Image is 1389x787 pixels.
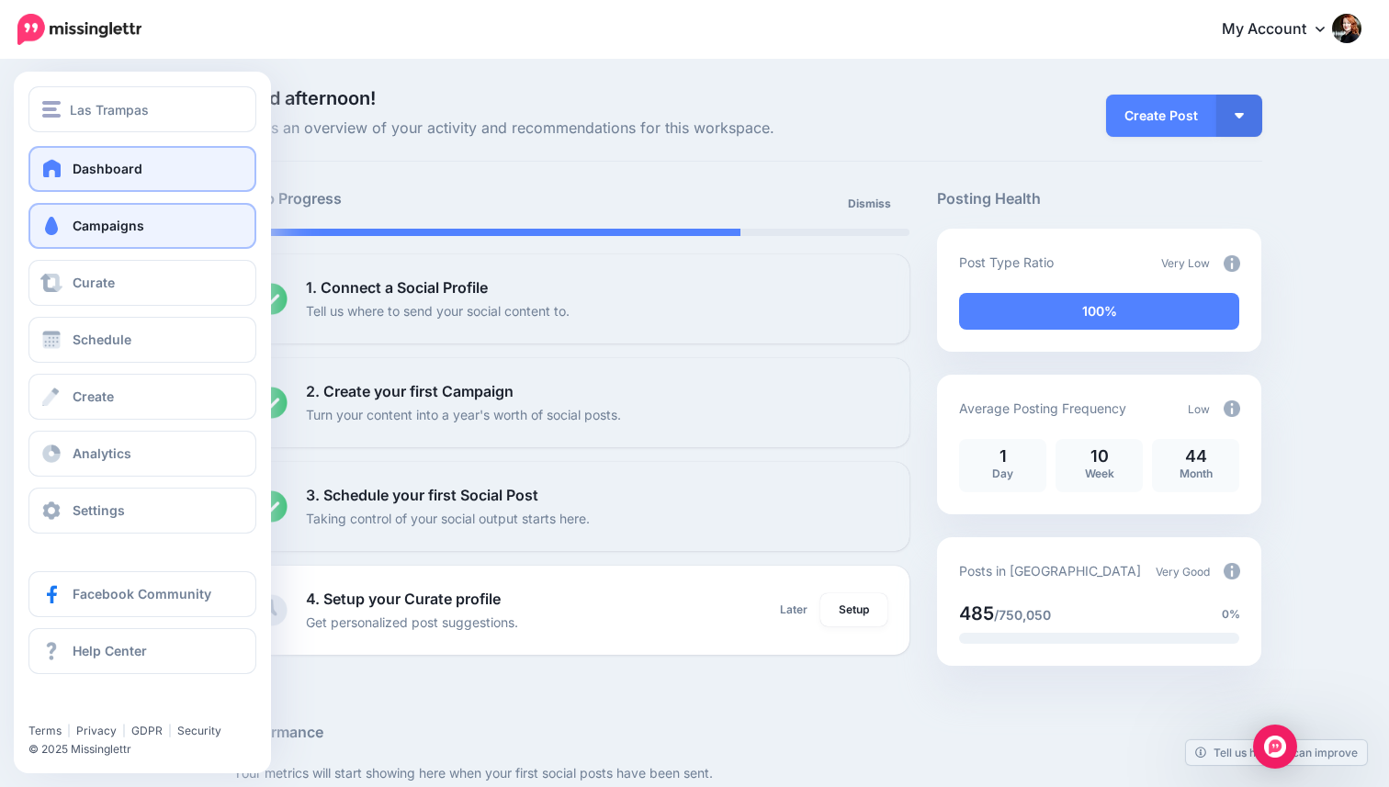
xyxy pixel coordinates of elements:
[306,612,518,633] p: Get personalized post suggestions.
[959,293,1239,330] div: 100% of your posts in the last 30 days have been from Drip Campaigns
[28,203,256,249] a: Campaigns
[177,724,221,737] a: Security
[233,762,1262,783] p: Your metrics will start showing here when your first social posts have been sent.
[73,218,144,233] span: Campaigns
[28,86,256,132] button: Las Trampas
[1224,255,1240,272] img: info-circle-grey.png
[937,187,1261,210] h5: Posting Health
[1156,565,1210,579] span: Very Good
[1161,256,1210,270] span: Very Low
[837,187,902,220] a: Dismiss
[168,724,172,737] span: |
[73,275,115,290] span: Curate
[131,724,163,737] a: GDPR
[306,404,621,425] p: Turn your content into a year's worth of social posts.
[73,332,131,347] span: Schedule
[769,593,819,626] a: Later
[306,278,488,297] b: 1. Connect a Social Profile
[306,300,570,321] p: Tell us where to send your social content to.
[959,398,1126,419] p: Average Posting Frequency
[959,252,1054,273] p: Post Type Ratio
[820,593,887,626] a: Setup
[28,317,256,363] a: Schedule
[67,724,71,737] span: |
[233,117,910,141] span: Here's an overview of your activity and recommendations for this workspace.
[994,607,1051,623] span: /750,050
[28,740,270,759] li: © 2025 Missinglettr
[28,571,256,617] a: Facebook Community
[17,14,141,45] img: Missinglettr
[1161,448,1230,465] p: 44
[1224,563,1240,579] img: info-circle-grey.png
[73,161,142,176] span: Dashboard
[233,721,1262,744] h5: Performance
[28,488,256,534] a: Settings
[992,467,1013,480] span: Day
[306,508,590,529] p: Taking control of your social output starts here.
[255,490,288,523] img: checked-circle.png
[73,445,131,461] span: Analytics
[1186,740,1367,765] a: Tell us how we can improve
[306,590,501,608] b: 4. Setup your Curate profile
[1065,448,1134,465] p: 10
[255,283,288,315] img: checked-circle.png
[1188,402,1210,416] span: Low
[1085,467,1114,480] span: Week
[1203,7,1361,52] a: My Account
[1180,467,1213,480] span: Month
[233,87,376,109] span: Good afternoon!
[28,260,256,306] a: Curate
[73,586,211,601] span: Facebook Community
[306,486,538,504] b: 3. Schedule your first Social Post
[28,724,62,737] a: Terms
[1222,605,1240,624] span: 0%
[233,187,571,210] h5: Setup Progress
[122,724,126,737] span: |
[1253,725,1297,769] div: Open Intercom Messenger
[28,374,256,420] a: Create
[1235,113,1244,118] img: arrow-down-white.png
[73,388,114,404] span: Create
[28,697,171,715] iframe: Twitter Follow Button
[968,448,1037,465] p: 1
[73,502,125,518] span: Settings
[28,628,256,674] a: Help Center
[76,724,117,737] a: Privacy
[28,431,256,477] a: Analytics
[959,560,1141,581] p: Posts in [GEOGRAPHIC_DATA]
[1224,400,1240,417] img: info-circle-grey.png
[306,382,514,400] b: 2. Create your first Campaign
[255,387,288,419] img: checked-circle.png
[255,594,288,626] img: clock-grey.png
[959,602,994,624] span: 485
[1106,95,1216,137] a: Create Post
[70,99,149,120] span: Las Trampas
[42,101,61,118] img: menu.png
[73,643,147,658] span: Help Center
[28,146,256,192] a: Dashboard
